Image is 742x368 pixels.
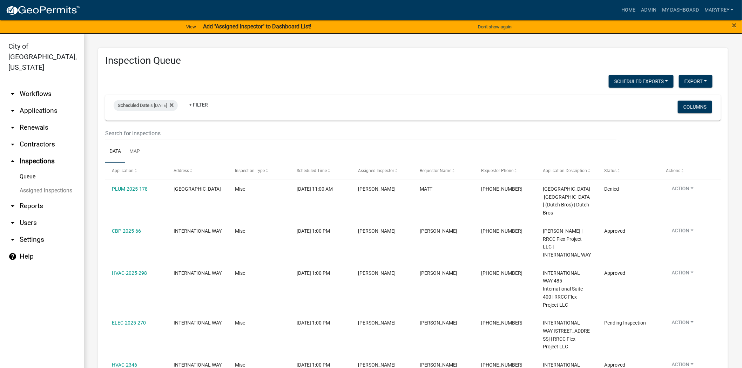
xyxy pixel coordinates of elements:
[598,163,660,179] datatable-header-cell: Status
[702,4,736,17] a: MaryFrey
[297,319,345,327] div: [DATE] 1:00 PM
[118,103,149,108] span: Scheduled Date
[297,168,327,173] span: Scheduled Time
[543,186,590,216] span: 1751 Veterans Parkway 1751 Veterans Parkway (Dutch Bros) | Dutch Bros
[543,320,590,349] span: INTERNATIONAL WAY 485 International Dr. Suite 400 | RRCC Flex Project LLC
[420,270,457,276] span: ERIC
[666,227,699,237] button: Action
[174,228,222,234] span: INTERNATIONAL WAY
[358,186,396,192] span: Mike Kruer
[666,269,699,279] button: Action
[235,186,245,192] span: Misc
[8,252,17,261] i: help
[114,100,178,111] div: is [DATE]
[174,320,222,326] span: INTERNATIONAL WAY
[112,186,148,192] a: PLUM-2025-178
[105,141,125,163] a: Data
[420,168,451,173] span: Requestor Name
[420,320,457,326] span: ERIC
[235,168,265,173] span: Inspection Type
[475,163,537,179] datatable-header-cell: Requestor Phone
[543,270,583,308] span: INTERNATIONAL WAY 485 International Suite 400 | RRCC Flex Project LLC
[420,228,457,234] span: ERIC
[297,227,345,235] div: [DATE] 1:00 PM
[112,362,137,368] a: HVAC-2346
[536,163,598,179] datatable-header-cell: Application Description
[358,168,394,173] span: Assigned Inspector
[8,140,17,149] i: arrow_drop_down
[481,186,523,192] span: 502-440-2632
[105,163,167,179] datatable-header-cell: Application
[413,163,475,179] datatable-header-cell: Requestor Name
[105,55,721,67] h3: Inspection Queue
[678,101,712,113] button: Columns
[235,270,245,276] span: Misc
[8,107,17,115] i: arrow_drop_down
[666,319,699,329] button: Action
[8,219,17,227] i: arrow_drop_down
[235,228,245,234] span: Misc
[8,123,17,132] i: arrow_drop_down
[605,362,626,368] span: Approved
[679,75,713,88] button: Export
[609,75,674,88] button: Scheduled Exports
[358,320,396,326] span: larry wallace
[420,362,457,368] span: ERIC
[358,228,396,234] span: larry wallace
[605,228,626,234] span: Approved
[228,163,290,179] datatable-header-cell: Inspection Type
[605,270,626,276] span: Approved
[112,320,146,326] a: ELEC-2025-270
[475,21,514,33] button: Don't show again
[183,21,199,33] a: View
[125,141,144,163] a: Map
[203,23,311,30] strong: Add "Assigned Inspector" to Dashboard List!
[605,186,619,192] span: Denied
[297,185,345,193] div: [DATE] 11:00 AM
[174,362,222,368] span: INTERNATIONAL WAY
[105,126,616,141] input: Search for inspections
[112,270,147,276] a: HVAC-2025-298
[8,157,17,165] i: arrow_drop_up
[666,168,681,173] span: Actions
[235,320,245,326] span: Misc
[351,163,413,179] datatable-header-cell: Assigned Inspector
[8,236,17,244] i: arrow_drop_down
[112,168,134,173] span: Application
[481,362,523,368] span: 502-817-2779
[358,270,396,276] span: Jeremy Ramsey
[543,228,591,258] span: Robert Libs | RRCC Flex Project LLC | INTERNATIONAL WAY
[732,21,737,29] button: Close
[659,4,702,17] a: My Dashboard
[666,185,699,195] button: Action
[174,186,221,192] span: 1751 Veterans Parkway
[174,270,222,276] span: INTERNATIONAL WAY
[167,163,229,179] datatable-header-cell: Address
[8,202,17,210] i: arrow_drop_down
[638,4,659,17] a: Admin
[174,168,189,173] span: Address
[605,168,617,173] span: Status
[183,98,214,111] a: + Filter
[619,4,638,17] a: Home
[8,90,17,98] i: arrow_drop_down
[481,168,514,173] span: Requestor Phone
[420,186,432,192] span: MATT
[297,269,345,277] div: [DATE] 1:00 PM
[732,20,737,30] span: ×
[235,362,245,368] span: Misc
[659,163,721,179] datatable-header-cell: Actions
[481,228,523,234] span: 502-817-2779
[543,168,587,173] span: Application Description
[112,228,141,234] a: CBP-2025-66
[605,320,646,326] span: Pending Inspection
[358,362,396,368] span: Jeremy Ramsey
[290,163,352,179] datatable-header-cell: Scheduled Time
[481,270,523,276] span: 502-817-2779
[481,320,523,326] span: 502-817-2779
